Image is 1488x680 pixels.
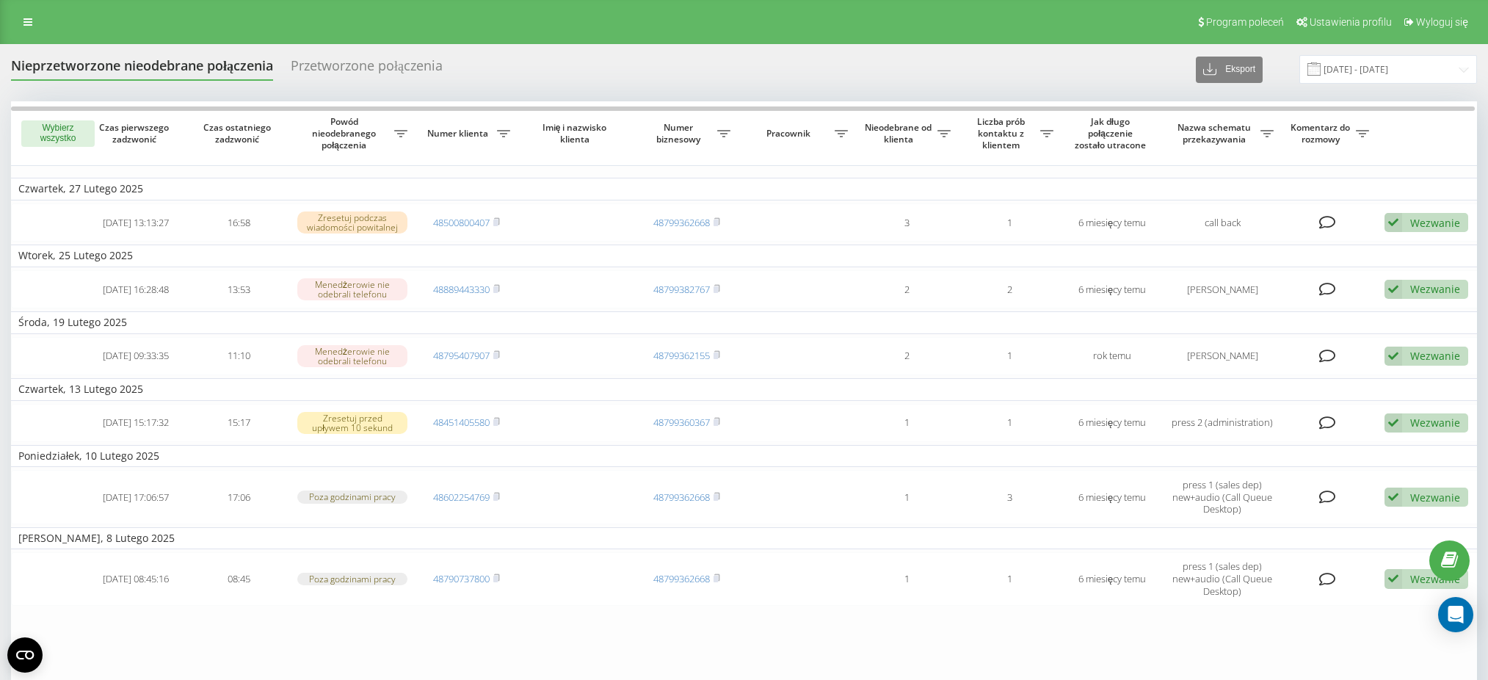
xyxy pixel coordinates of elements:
span: Czas ostatniego zadzwonić [199,122,278,145]
a: 48799362668 [653,491,710,504]
td: 3 [958,470,1061,524]
span: Ustawienia profilu [1310,16,1392,28]
td: 3 [855,203,958,242]
td: [PERSON_NAME], 8 Lutego 2025 [11,527,1479,549]
a: 48799360367 [653,416,710,429]
div: Poza godzinami pracy [297,491,407,503]
div: Wezwanie [1410,572,1460,586]
td: 1 [958,203,1061,242]
div: Nieprzetworzone nieodebrane połączenia [11,58,273,81]
td: Środa, 19 Lutego 2025 [11,311,1479,333]
td: press 1 (sales dep) new+audio (Call Queue Desktop) [1164,552,1281,606]
div: Wezwanie [1410,416,1460,430]
span: Numer biznesowy [642,122,717,145]
td: [DATE] 13:13:27 [84,203,187,242]
td: 1 [855,552,958,606]
td: 2 [855,337,958,376]
span: Program poleceń [1206,16,1284,28]
td: [DATE] 17:06:57 [84,470,187,524]
div: Wezwanie [1410,491,1460,504]
td: [DATE] 15:17:32 [84,404,187,443]
span: Wyloguj się [1416,16,1468,28]
span: Komentarz do rozmowy [1288,122,1356,145]
div: Zresetuj podczas wiadomości powitalnej [297,211,407,234]
div: Przetworzone połączenia [291,58,443,81]
td: 6 miesięcy temu [1061,470,1164,524]
td: 2 [855,270,958,309]
div: Menedżerowie nie odebrali telefonu [297,278,407,300]
td: 17:06 [187,470,290,524]
td: [PERSON_NAME] [1164,337,1281,376]
td: Czwartek, 13 Lutego 2025 [11,378,1479,400]
a: 48799362155 [653,349,710,362]
span: Nazwa schematu przekazywania [1171,122,1260,145]
td: press 1 (sales dep) new+audio (Call Queue Desktop) [1164,470,1281,524]
td: rok temu [1061,337,1164,376]
div: Wezwanie [1410,216,1460,230]
a: 48602254769 [433,491,490,504]
td: 11:10 [187,337,290,376]
td: 1 [958,337,1061,376]
div: Wezwanie [1410,349,1460,363]
span: Liczba prób kontaktu z klientem [965,116,1040,151]
a: 48790737800 [433,572,490,585]
td: 15:17 [187,404,290,443]
span: Numer klienta [422,128,497,140]
button: Eksport [1196,57,1263,83]
div: Open Intercom Messenger [1438,597,1473,632]
a: 48799362668 [653,572,710,585]
td: [DATE] 09:33:35 [84,337,187,376]
td: 16:58 [187,203,290,242]
a: 48500800407 [433,216,490,229]
span: Pracownik [745,128,835,140]
span: Jak długo połączenie zostało utracone [1073,116,1152,151]
span: Czas pierwszego zadzwonić [96,122,175,145]
td: 1 [958,552,1061,606]
td: 6 miesięcy temu [1061,404,1164,443]
td: Poniedziałek, 10 Lutego 2025 [11,445,1479,467]
td: [DATE] 16:28:48 [84,270,187,309]
td: 2 [958,270,1061,309]
td: 1 [855,404,958,443]
td: 6 miesięcy temu [1061,552,1164,606]
span: Imię i nazwisko klienta [530,122,623,145]
div: Zresetuj przed upływem 10 sekund [297,412,407,434]
a: 48799382767 [653,283,710,296]
td: [DATE] 08:45:16 [84,552,187,606]
button: Wybierz wszystko [21,120,95,147]
button: Open CMP widget [7,637,43,673]
a: 48889443330 [433,283,490,296]
td: 6 miesięcy temu [1061,203,1164,242]
td: 1 [958,404,1061,443]
td: 08:45 [187,552,290,606]
td: call back [1164,203,1281,242]
td: Wtorek, 25 Lutego 2025 [11,245,1479,267]
td: 6 miesięcy temu [1061,270,1164,309]
a: 48451405580 [433,416,490,429]
a: 48795407907 [433,349,490,362]
td: 1 [855,470,958,524]
td: Czwartek, 27 Lutego 2025 [11,178,1479,200]
div: Menedżerowie nie odebrali telefonu [297,345,407,367]
td: [PERSON_NAME] [1164,270,1281,309]
span: Nieodebrane od klienta [863,122,937,145]
td: press 2 (administration) [1164,404,1281,443]
a: 48799362668 [653,216,710,229]
td: 13:53 [187,270,290,309]
span: Powód nieodebranego połączenia [297,116,394,151]
div: Poza godzinami pracy [297,573,407,585]
div: Wezwanie [1410,282,1460,296]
